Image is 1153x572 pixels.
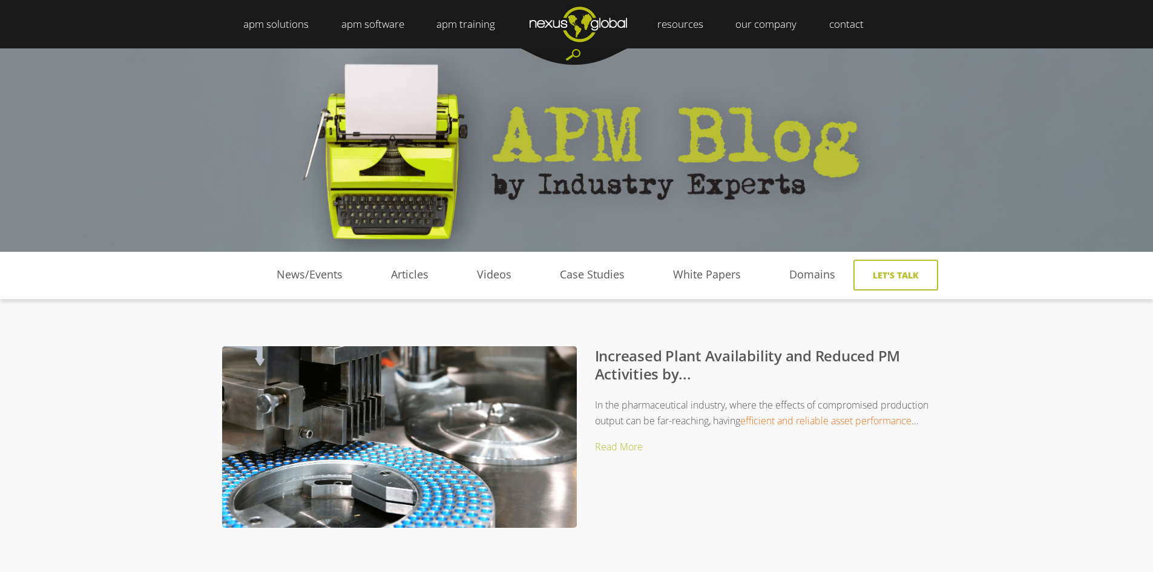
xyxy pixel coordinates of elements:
[453,266,536,284] a: Videos
[234,252,859,304] div: Navigation Menu
[595,440,643,453] a: Read More
[367,266,453,284] a: Articles
[765,266,859,284] a: Domains
[536,266,649,284] a: Case Studies
[853,260,938,291] a: Let's Talk
[246,397,931,429] p: In the pharmaceutical industry, where the effects of compromised production output can be far-rea...
[649,266,765,284] a: White Papers
[252,266,367,284] a: News/Events
[222,346,577,556] img: Increased Plant Availability and Reduced PM Activities by 30%
[595,346,901,384] a: Increased Plant Availability and Reduced PM Activities by...
[740,414,912,427] a: efficient and reliable asset performance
